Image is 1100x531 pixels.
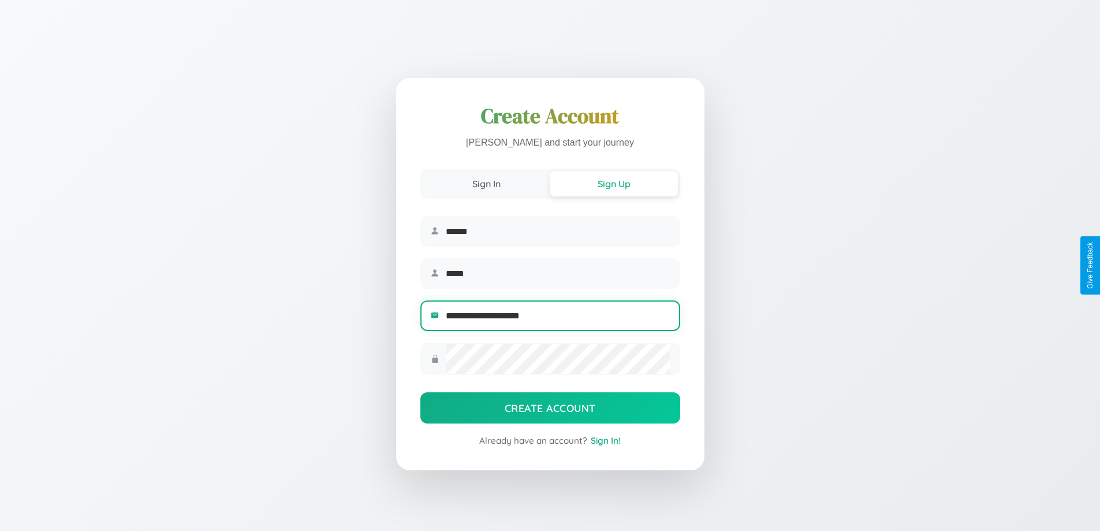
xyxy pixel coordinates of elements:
[420,102,680,130] h1: Create Account
[591,435,621,446] span: Sign In!
[420,435,680,446] div: Already have an account?
[420,135,680,151] p: [PERSON_NAME] and start your journey
[550,171,678,196] button: Sign Up
[423,171,550,196] button: Sign In
[1086,242,1094,289] div: Give Feedback
[420,392,680,424] button: Create Account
